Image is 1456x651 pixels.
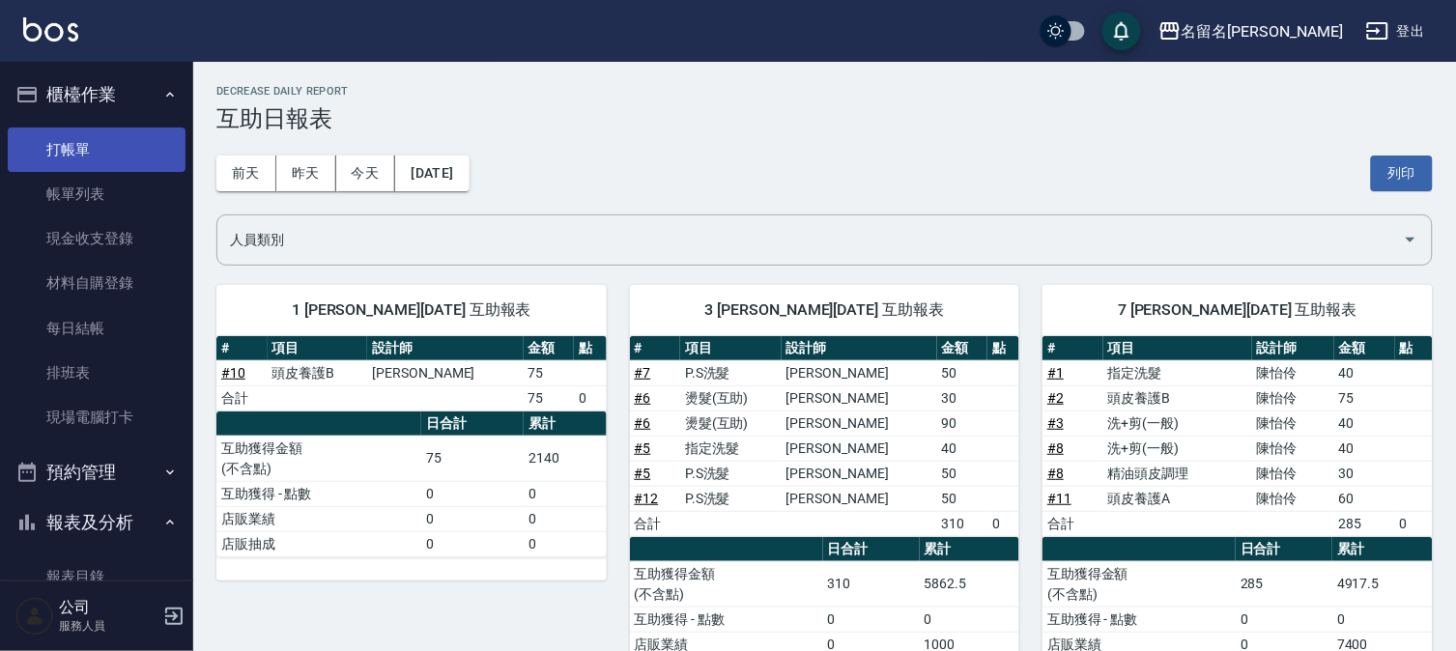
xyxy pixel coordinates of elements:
[524,531,607,556] td: 0
[1334,511,1394,536] td: 285
[1332,537,1433,562] th: 累計
[1103,436,1252,461] td: 洗+剪(一般)
[1103,410,1252,436] td: 洗+剪(一般)
[1334,436,1394,461] td: 40
[8,306,186,351] a: 每日結帳
[630,607,823,632] td: 互助獲得 - 點數
[1395,224,1426,255] button: Open
[1334,410,1394,436] td: 40
[937,385,987,410] td: 30
[1066,300,1410,320] span: 7 [PERSON_NAME][DATE] 互助報表
[225,223,1395,257] input: 人員名稱
[1334,385,1394,410] td: 75
[635,440,651,456] a: #5
[1395,511,1433,536] td: 0
[1042,336,1102,361] th: #
[680,385,782,410] td: 燙髮(互助)
[630,336,1020,537] table: a dense table
[635,390,651,406] a: #6
[653,300,997,320] span: 3 [PERSON_NAME][DATE] 互助報表
[59,598,157,617] h5: 公司
[216,411,607,557] table: a dense table
[395,156,469,191] button: [DATE]
[8,351,186,395] a: 排班表
[59,617,157,635] p: 服務人員
[987,511,1019,536] td: 0
[336,156,396,191] button: 今天
[1252,486,1334,511] td: 陳怡伶
[1252,385,1334,410] td: 陳怡伶
[782,385,937,410] td: [PERSON_NAME]
[1047,466,1064,481] a: #8
[1042,607,1236,632] td: 互助獲得 - 點數
[367,336,523,361] th: 設計師
[1252,436,1334,461] td: 陳怡伶
[8,70,186,120] button: 櫃檯作業
[680,336,782,361] th: 項目
[216,506,421,531] td: 店販業績
[920,537,1020,562] th: 累計
[823,537,920,562] th: 日合計
[421,506,524,531] td: 0
[8,395,186,439] a: 現場電腦打卡
[216,481,421,506] td: 互助獲得 - 點數
[216,85,1433,98] h2: Decrease Daily Report
[524,411,607,437] th: 累計
[635,365,651,381] a: #7
[782,461,937,486] td: [PERSON_NAME]
[937,511,987,536] td: 310
[216,156,276,191] button: 前天
[1332,607,1433,632] td: 0
[1047,390,1064,406] a: #2
[8,261,186,305] a: 材料自購登錄
[1103,385,1252,410] td: 頭皮養護B
[240,300,584,320] span: 1 [PERSON_NAME][DATE] 互助報表
[8,554,186,599] a: 報表目錄
[937,410,987,436] td: 90
[1334,461,1394,486] td: 30
[524,506,607,531] td: 0
[1042,511,1102,536] td: 合計
[680,461,782,486] td: P.S洗髮
[1103,336,1252,361] th: 項目
[630,336,680,361] th: #
[8,127,186,172] a: 打帳單
[1103,360,1252,385] td: 指定洗髮
[221,365,245,381] a: #10
[630,511,680,536] td: 合計
[680,410,782,436] td: 燙髮(互助)
[421,436,524,481] td: 75
[421,531,524,556] td: 0
[23,17,78,42] img: Logo
[782,360,937,385] td: [PERSON_NAME]
[216,436,421,481] td: 互助獲得金額 (不含點)
[1371,156,1433,191] button: 列印
[1395,336,1433,361] th: 點
[1358,14,1433,49] button: 登出
[1252,360,1334,385] td: 陳怡伶
[216,105,1433,132] h3: 互助日報表
[937,461,987,486] td: 50
[782,436,937,461] td: [PERSON_NAME]
[1151,12,1351,51] button: 名留名[PERSON_NAME]
[920,607,1020,632] td: 0
[1047,365,1064,381] a: #1
[635,415,651,431] a: #6
[782,486,937,511] td: [PERSON_NAME]
[635,466,651,481] a: #5
[937,360,987,385] td: 50
[1236,537,1332,562] th: 日合計
[1334,360,1394,385] td: 40
[937,336,987,361] th: 金額
[421,481,524,506] td: 0
[524,336,575,361] th: 金額
[823,561,920,607] td: 310
[367,360,523,385] td: [PERSON_NAME]
[1252,461,1334,486] td: 陳怡伶
[1334,336,1394,361] th: 金額
[680,486,782,511] td: P.S洗髮
[8,447,186,497] button: 預約管理
[15,597,54,636] img: Person
[8,172,186,216] a: 帳單列表
[421,411,524,437] th: 日合計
